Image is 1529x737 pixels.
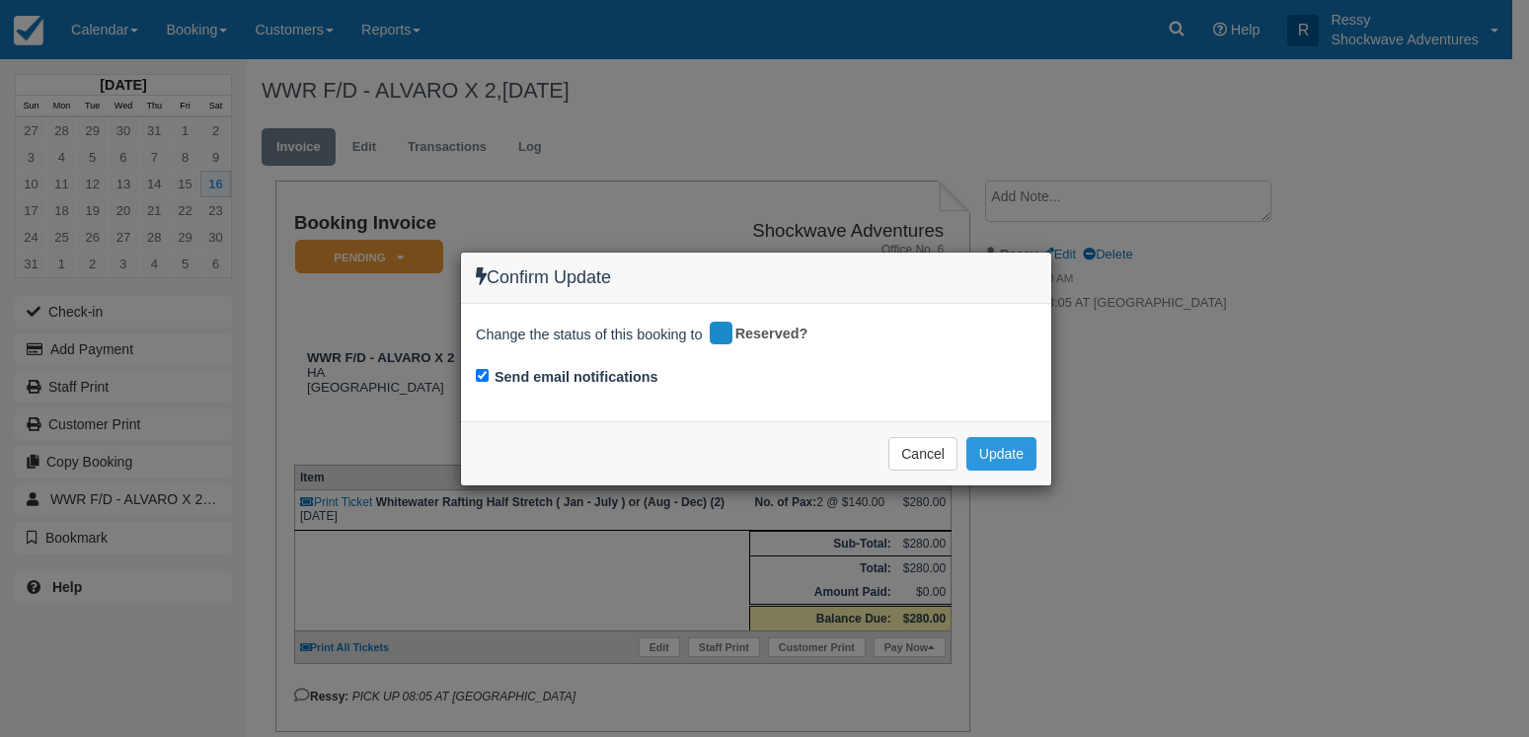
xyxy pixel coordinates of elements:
[476,325,703,350] span: Change the status of this booking to
[476,267,1036,288] h4: Confirm Update
[966,437,1036,471] button: Update
[495,367,658,388] label: Send email notifications
[707,319,822,350] div: Reserved?
[888,437,957,471] button: Cancel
